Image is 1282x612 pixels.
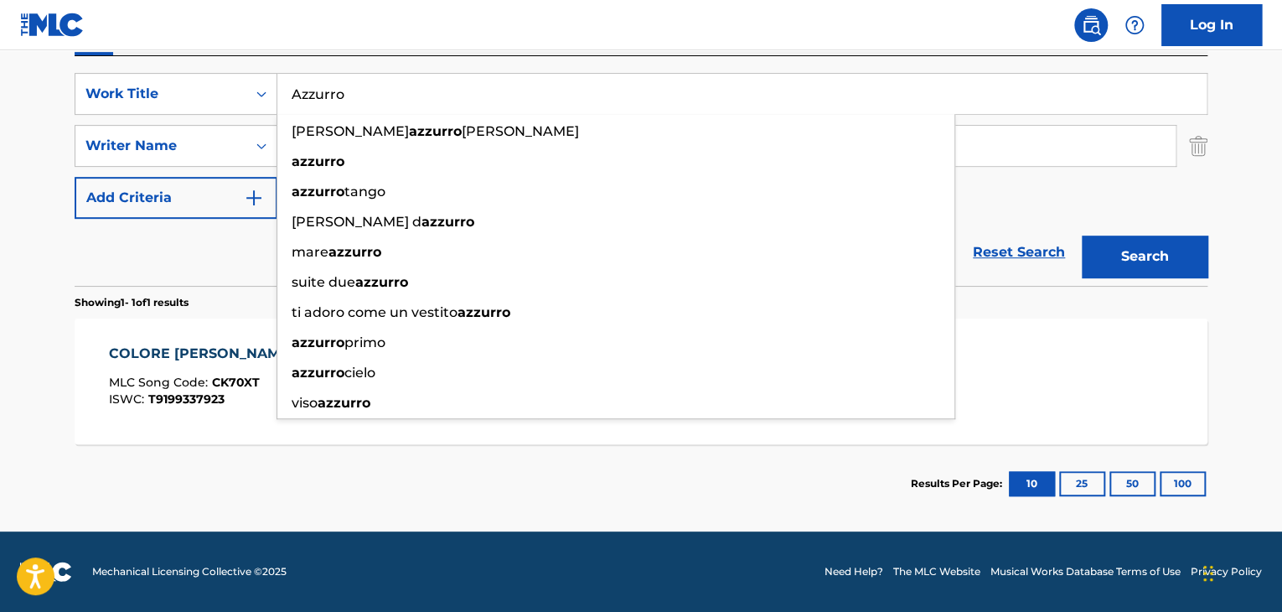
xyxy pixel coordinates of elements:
strong: azzurro [457,304,510,320]
div: Drag [1203,548,1213,599]
a: Need Help? [825,564,883,579]
span: [PERSON_NAME] d [292,214,421,230]
span: viso [292,395,318,411]
button: Search [1082,236,1207,277]
span: primo [344,335,385,350]
a: COLORE [PERSON_NAME] E L AZZURROMLC Song Code:CK70XTISWC:T9199337923Writers (2)[PERSON_NAME], [PE... [75,319,1207,444]
span: suite due [292,274,355,290]
strong: azzurro [318,395,370,411]
strong: azzurro [328,244,381,260]
button: 50 [1109,471,1155,496]
div: COLORE [PERSON_NAME] E L AZZURRO [109,344,404,364]
strong: azzurro [292,153,344,169]
span: [PERSON_NAME] [462,123,579,139]
div: Writer Name [85,136,236,156]
span: tango [344,184,385,200]
button: Add Criteria [75,177,277,219]
a: Musical Works Database Terms of Use [990,564,1181,579]
button: 100 [1160,471,1206,496]
span: MLC Song Code : [109,375,212,390]
a: Privacy Policy [1191,564,1262,579]
strong: azzurro [409,123,462,139]
img: help [1124,15,1145,35]
strong: azzurro [292,335,344,350]
a: Public Search [1074,8,1108,42]
form: Search Form [75,73,1207,286]
strong: azzurro [292,365,344,381]
span: [PERSON_NAME] [292,123,409,139]
img: search [1081,15,1101,35]
span: cielo [344,365,375,381]
strong: azzurro [292,184,344,200]
a: The MLC Website [893,564,980,579]
div: Work Title [85,84,236,104]
strong: azzurro [421,214,474,230]
strong: azzurro [355,274,408,290]
button: 10 [1009,471,1055,496]
img: Delete Criterion [1189,125,1207,167]
span: Mechanical Licensing Collective © 2025 [92,564,287,579]
span: ISWC : [109,392,148,407]
span: mare [292,244,328,260]
iframe: Chat Widget [1198,532,1282,612]
a: Log In [1161,4,1262,46]
img: logo [20,562,72,582]
p: Results Per Page: [911,476,1006,491]
button: 25 [1059,471,1105,496]
div: Help [1118,8,1151,42]
p: Showing 1 - 1 of 1 results [75,295,189,310]
img: 9d2ae6d4665cec9f34b9.svg [244,188,264,208]
img: MLC Logo [20,13,85,37]
span: ti adoro come un vestito [292,304,457,320]
span: T9199337923 [148,392,225,407]
a: Reset Search [964,234,1073,271]
span: CK70XT [212,375,260,390]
